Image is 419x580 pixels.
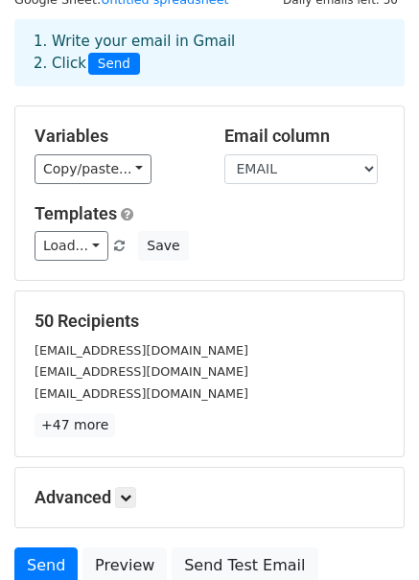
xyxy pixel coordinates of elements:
[35,413,115,437] a: +47 more
[138,231,188,261] button: Save
[224,126,385,147] h5: Email column
[35,487,384,508] h5: Advanced
[35,311,384,332] h5: 50 Recipients
[35,126,196,147] h5: Variables
[35,343,248,358] small: [EMAIL_ADDRESS][DOMAIN_NAME]
[35,154,151,184] a: Copy/paste...
[35,203,117,223] a: Templates
[35,231,108,261] a: Load...
[35,386,248,401] small: [EMAIL_ADDRESS][DOMAIN_NAME]
[88,53,140,76] span: Send
[35,364,248,379] small: [EMAIL_ADDRESS][DOMAIN_NAME]
[323,488,419,580] iframe: Chat Widget
[19,31,400,75] div: 1. Write your email in Gmail 2. Click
